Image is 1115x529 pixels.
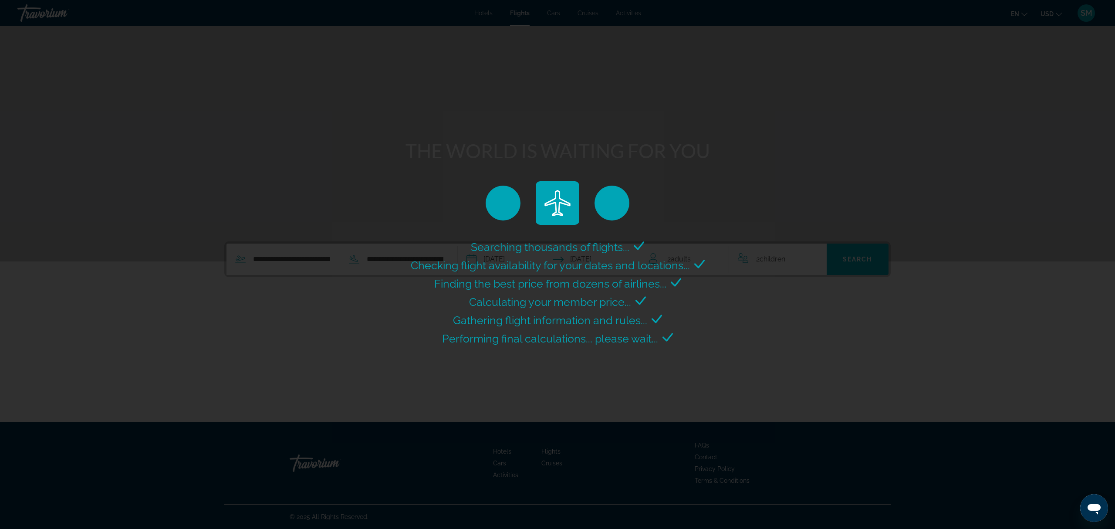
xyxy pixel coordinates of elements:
iframe: Button to launch messaging window [1080,494,1108,522]
span: Finding the best price from dozens of airlines... [434,277,666,290]
span: Performing final calculations... please wait... [442,332,658,345]
span: Searching thousands of flights... [471,241,629,254]
span: Gathering flight information and rules... [453,314,647,327]
span: Calculating your member price... [469,295,631,309]
span: Checking flight availability for your dates and locations... [411,259,690,272]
